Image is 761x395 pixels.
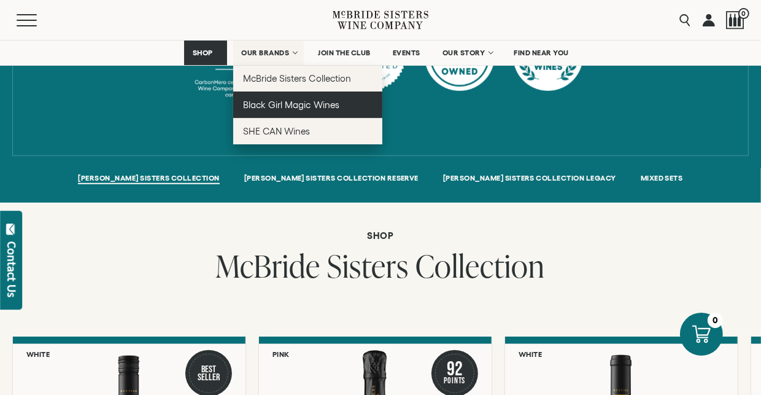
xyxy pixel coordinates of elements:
[641,174,683,184] a: MIXED SETS
[416,244,546,287] span: Collection
[244,174,419,184] a: [PERSON_NAME] SISTERS COLLECTION RESERVE
[26,350,50,358] h6: White
[241,49,289,57] span: OUR BRANDS
[233,41,304,65] a: OUR BRANDS
[328,244,409,287] span: Sisters
[708,313,723,328] div: 0
[272,350,290,358] h6: Pink
[318,49,371,57] span: JOIN THE CLUB
[184,41,227,65] a: SHOP
[6,241,18,297] div: Contact Us
[310,41,379,65] a: JOIN THE CLUB
[514,49,569,57] span: FIND NEAR YOU
[233,118,382,144] a: SHE CAN Wines
[192,49,213,57] span: SHOP
[393,49,420,57] span: EVENTS
[442,49,485,57] span: OUR STORY
[233,65,382,92] a: McBride Sisters Collection
[519,350,543,358] h6: White
[216,244,321,287] span: McBride
[78,174,219,184] a: [PERSON_NAME] SISTERS COLLECTION
[738,8,749,19] span: 0
[443,174,616,184] a: [PERSON_NAME] SISTERS COLLECTION LEGACY
[385,41,428,65] a: EVENTS
[243,73,351,84] span: McBride Sisters Collection
[243,100,339,110] span: Black Girl Magic Wines
[17,14,61,26] button: Mobile Menu Trigger
[435,41,500,65] a: OUR STORY
[506,41,577,65] a: FIND NEAR YOU
[243,126,310,136] span: SHE CAN Wines
[233,92,382,118] a: Black Girl Magic Wines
